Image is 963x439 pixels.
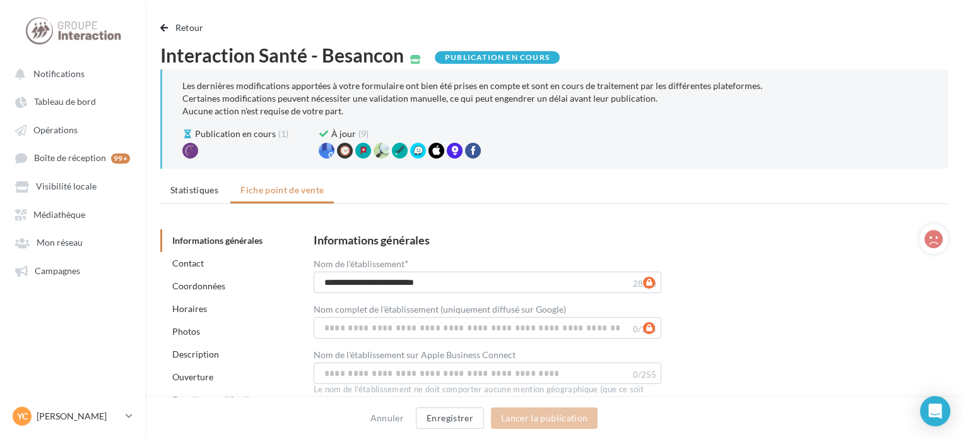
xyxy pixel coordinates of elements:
span: Médiathèque [33,209,85,220]
a: Coordonnées [172,280,225,291]
button: Annuler [365,411,409,426]
label: 0/255 [633,371,656,379]
span: Boîte de réception [34,153,106,164]
a: Contact [172,258,204,268]
span: (9) [358,128,369,140]
div: Open Intercom Messenger [920,396,950,426]
button: Notifications [8,62,133,85]
span: Campagnes [35,265,80,276]
a: Mon réseau [8,231,138,253]
label: Nom complet de l'établissement (uniquement diffusé sur Google) [314,305,566,314]
a: Opérations [8,118,138,141]
a: Ouverture [172,371,213,382]
button: Enregistrer [416,407,484,429]
span: Retour [175,22,204,33]
span: Tableau de bord [34,97,96,107]
div: Dernière modification publiée le [DATE] 09:16 [160,388,274,436]
span: À jour [331,128,356,140]
span: YC [17,410,28,423]
div: 99+ [111,153,130,164]
div: Informations générales [314,234,430,246]
a: Photos [172,326,200,337]
label: Nom de l'établissement sur Apple Business Connect [314,351,516,359]
p: [PERSON_NAME] [37,410,121,423]
span: Visibilité locale [36,181,97,192]
span: Publication en cours [195,128,276,140]
div: Les dernières modifications apportées à votre formulaire ont bien été prises en compte et sont en... [182,80,928,117]
a: Tableau de bord [8,90,138,112]
a: Boîte de réception 99+ [8,146,138,169]
span: Notifications [33,68,85,79]
label: Nom de l'établissement [314,258,408,268]
div: Publication en cours [435,51,560,64]
a: Visibilité locale [8,174,138,197]
a: Horaires [172,303,207,314]
button: Retour [160,20,209,35]
label: 0/125 [633,325,656,334]
span: Interaction Santé - Besancon [160,45,404,64]
a: Médiathèque [8,203,138,226]
span: (1) [278,128,288,140]
a: Description [172,349,219,359]
a: YC [PERSON_NAME] [10,404,135,428]
span: Statistiques [170,184,218,195]
span: Mon réseau [37,238,83,248]
a: Informations générales [172,235,263,246]
label: 28/50 [633,280,656,288]
div: Le nom de l'établissement ne doit comporter aucune mention géographique (que ce soit ville, quart... [314,384,662,407]
a: Campagnes [8,259,138,282]
button: Lancer la publication [491,407,598,429]
span: Opérations [33,124,78,135]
